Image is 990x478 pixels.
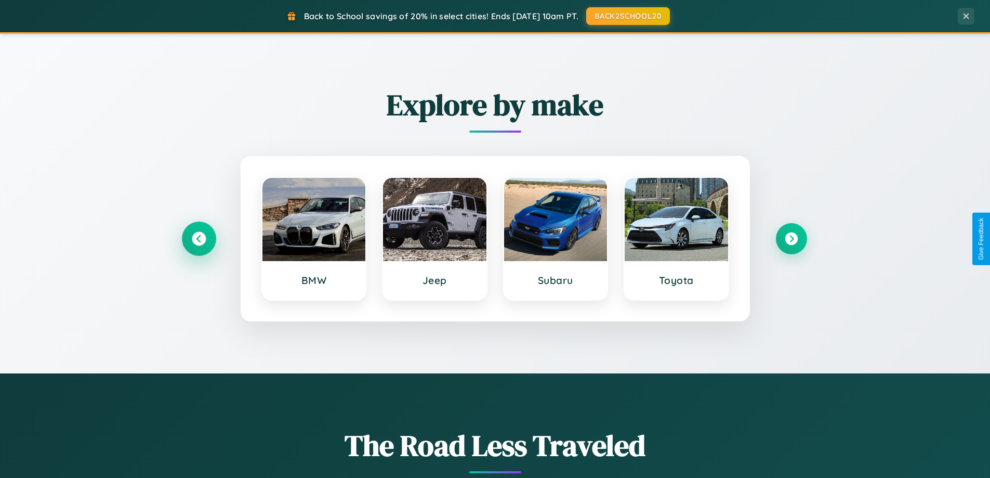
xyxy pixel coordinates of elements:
[514,274,597,287] h3: Subaru
[183,85,807,125] h2: Explore by make
[273,274,355,287] h3: BMW
[586,7,670,25] button: BACK2SCHOOL20
[183,425,807,466] h1: The Road Less Traveled
[635,274,718,287] h3: Toyota
[978,218,985,260] div: Give Feedback
[304,11,578,21] span: Back to School savings of 20% in select cities! Ends [DATE] 10am PT.
[393,274,476,287] h3: Jeep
